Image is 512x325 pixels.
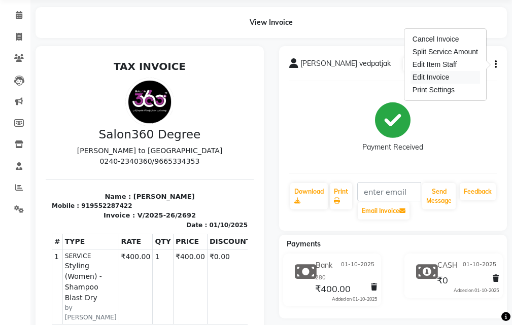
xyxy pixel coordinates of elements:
[454,287,499,294] div: Added on 01-10-2025
[164,296,208,317] div: ₹400.00
[121,275,164,285] div: SUBTOTAL
[287,239,321,248] span: Payments
[128,177,162,193] th: PRICE
[357,182,422,201] input: enter email
[73,193,107,268] td: ₹400.00
[341,260,374,271] span: 01-10-2025
[6,71,202,85] h3: Salon360 Degree
[161,177,208,193] th: DISCOUNT
[411,71,480,84] div: Edit Invoice
[300,58,391,73] span: [PERSON_NAME] vedpatjak
[315,273,377,282] div: 280
[36,145,86,154] div: 919552287422
[161,193,208,268] td: ₹0.00
[403,57,432,71] button: Prebook
[437,274,448,288] span: ₹0
[6,100,202,111] p: 0240-2340360/9665334353
[17,177,73,193] th: TYPE
[7,177,17,193] th: #
[362,142,423,153] div: Payment Received
[73,177,107,193] th: RATE
[358,202,409,220] button: Email Invoice
[107,177,128,193] th: QTY
[6,135,202,146] p: Name : [PERSON_NAME]
[164,275,208,285] div: ₹400.00
[141,164,161,173] div: Date :
[6,4,202,16] h2: TAX INVOICE
[316,260,332,271] span: Bank
[36,7,507,38] div: View Invoice
[437,260,458,271] span: CASH
[411,33,480,46] div: Cancel Invoice
[315,283,351,297] span: ₹400.00
[6,154,202,164] p: Invoice : V/2025-26/2692
[6,145,33,154] div: Mobile :
[121,285,164,296] div: NET
[411,58,480,71] div: Edit Item Staff
[128,193,162,268] td: ₹400.00
[121,296,164,317] div: GRAND TOTAL
[7,193,17,268] td: 1
[163,164,202,173] div: 01/10/2025
[107,193,128,268] td: 1
[290,183,328,209] a: Download
[411,84,480,96] div: Print Settings
[19,204,71,247] span: Styling (Women) - Shampoo Blast Dry
[463,260,496,271] span: 01-10-2025
[422,183,456,209] button: Send Message
[411,46,480,58] div: Split Service Amount
[330,183,352,209] a: Print
[460,183,496,200] a: Feedback
[6,89,202,100] p: [PERSON_NAME] to [GEOGRAPHIC_DATA]
[19,195,71,204] small: SERVICE
[19,247,71,266] small: by [PERSON_NAME]
[164,285,208,296] div: ₹400.00
[332,296,377,303] div: Added on 01-10-2025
